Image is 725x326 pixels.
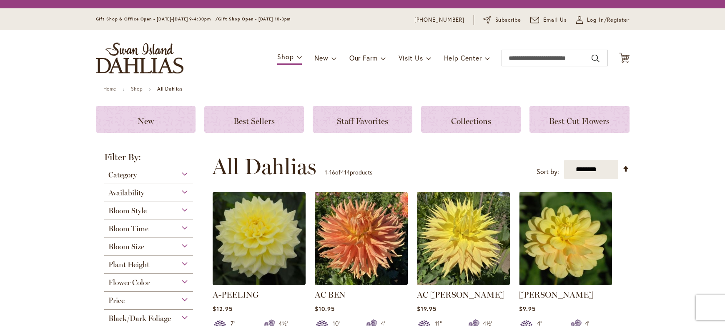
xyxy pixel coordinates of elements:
a: store logo [96,43,183,73]
span: $12.95 [213,305,233,313]
span: Category [108,170,137,179]
a: Shop [131,86,143,92]
span: Plant Height [108,260,149,269]
span: All Dahlias [212,154,316,179]
a: AHOY MATEY [519,279,612,287]
a: Log In/Register [576,16,630,24]
a: Collections [421,106,521,133]
span: Bloom Style [108,206,147,215]
span: Subscribe [495,16,522,24]
span: Black/Dark Foliage [108,314,171,323]
label: Sort by: [537,164,559,179]
span: $10.95 [315,305,335,313]
strong: All Dahlias [157,86,183,92]
a: [PERSON_NAME] [519,290,593,300]
span: Bloom Size [108,242,144,251]
a: AC BEN [315,279,408,287]
span: 16 [329,168,335,176]
a: A-PEELING [213,290,259,300]
span: Flower Color [108,278,150,287]
span: $19.95 [417,305,437,313]
span: Availability [108,188,144,197]
span: Best Cut Flowers [549,116,610,126]
span: New [138,116,154,126]
img: AC Jeri [417,192,510,285]
strong: Filter By: [96,153,202,166]
span: Visit Us [399,53,423,62]
a: AC Jeri [417,279,510,287]
span: Best Sellers [233,116,275,126]
span: Gift Shop & Office Open - [DATE]-[DATE] 9-4:30pm / [96,16,218,22]
a: Email Us [530,16,567,24]
span: Bloom Time [108,224,148,233]
span: 1 [325,168,327,176]
img: AHOY MATEY [519,192,612,285]
span: Log In/Register [587,16,630,24]
a: Best Cut Flowers [529,106,629,133]
button: Search [592,52,599,65]
span: New [314,53,328,62]
span: Help Center [444,53,482,62]
img: AC BEN [315,192,408,285]
a: Subscribe [483,16,521,24]
a: Best Sellers [204,106,304,133]
span: Price [108,296,125,305]
a: Home [103,86,116,92]
span: Our Farm [349,53,378,62]
a: AC BEN [315,290,346,300]
a: Staff Favorites [313,106,412,133]
span: $9.95 [519,305,536,313]
img: A-Peeling [213,192,306,285]
span: Staff Favorites [337,116,388,126]
a: New [96,106,196,133]
span: Shop [277,52,294,61]
a: A-Peeling [213,279,306,287]
p: - of products [325,166,372,179]
a: [PHONE_NUMBER] [414,16,465,24]
span: Collections [451,116,491,126]
span: Email Us [543,16,567,24]
a: AC [PERSON_NAME] [417,290,504,300]
span: 414 [341,168,350,176]
span: Gift Shop Open - [DATE] 10-3pm [218,16,291,22]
